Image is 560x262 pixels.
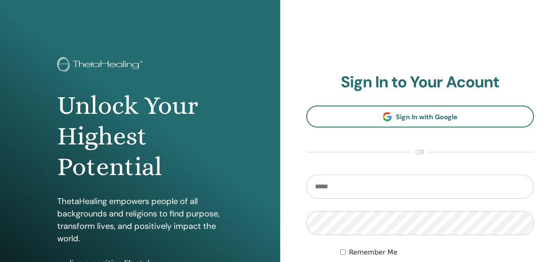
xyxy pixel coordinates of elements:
p: ThetaHealing empowers people of all backgrounds and religions to find purpose, transform lives, a... [57,195,223,245]
div: Keep me authenticated indefinitely or until I manually logout [340,248,534,257]
h2: Sign In to Your Acount [306,73,534,92]
h1: Unlock Your Highest Potential [57,90,223,183]
label: Remember Me [349,248,398,257]
span: or [411,147,429,157]
span: Sign In with Google [396,113,458,121]
a: Sign In with Google [306,106,534,127]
